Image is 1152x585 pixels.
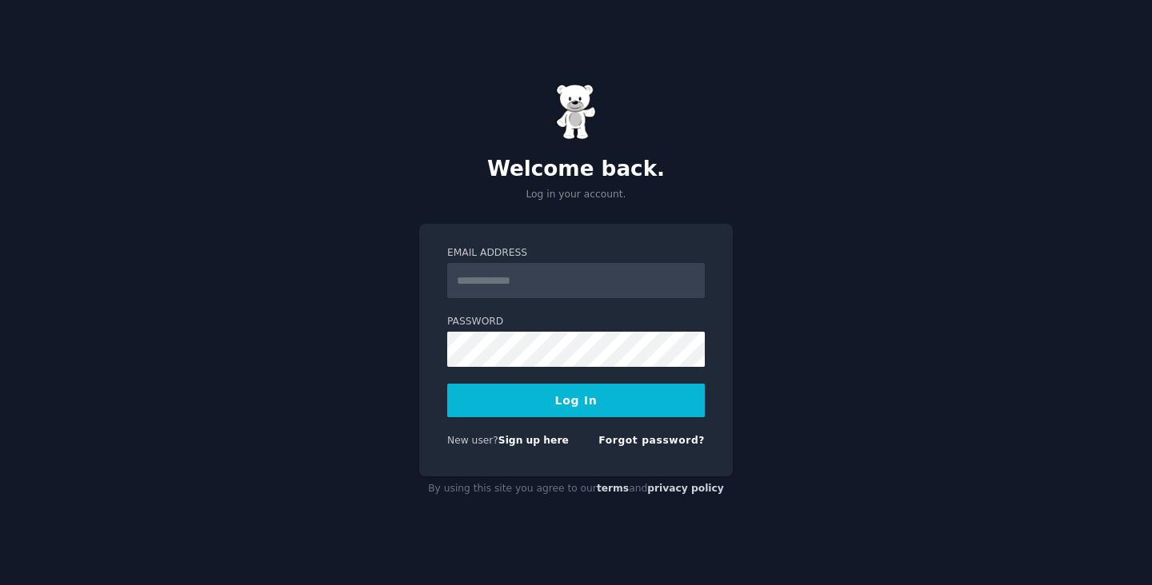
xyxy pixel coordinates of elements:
[447,435,498,446] span: New user?
[498,435,569,446] a: Sign up here
[597,483,629,494] a: terms
[598,435,705,446] a: Forgot password?
[447,315,705,329] label: Password
[419,476,733,502] div: By using this site you agree to our and
[647,483,724,494] a: privacy policy
[419,188,733,202] p: Log in your account.
[447,246,705,261] label: Email Address
[447,384,705,417] button: Log In
[556,84,596,140] img: Gummy Bear
[419,157,733,182] h2: Welcome back.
